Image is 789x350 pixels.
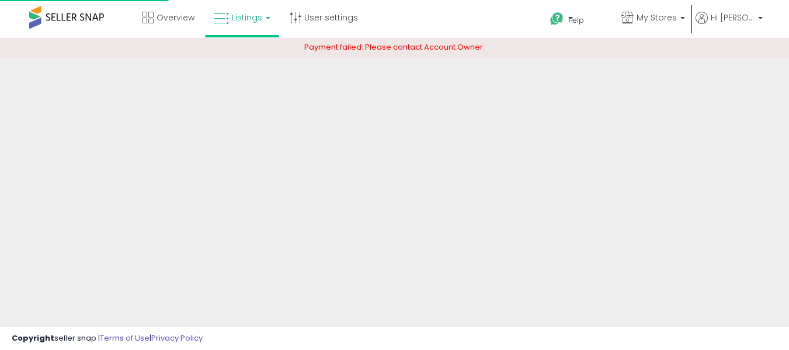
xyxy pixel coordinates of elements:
[304,41,485,53] span: Payment failed: Please contact Account Owner.
[568,15,584,25] span: Help
[550,12,564,26] i: Get Help
[711,12,755,23] span: Hi [PERSON_NAME]
[637,12,677,23] span: My Stores
[151,332,203,344] a: Privacy Policy
[696,12,763,38] a: Hi [PERSON_NAME]
[541,3,611,38] a: Help
[157,12,194,23] span: Overview
[100,332,150,344] a: Terms of Use
[232,12,262,23] span: Listings
[12,332,54,344] strong: Copyright
[12,333,203,344] div: seller snap | |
